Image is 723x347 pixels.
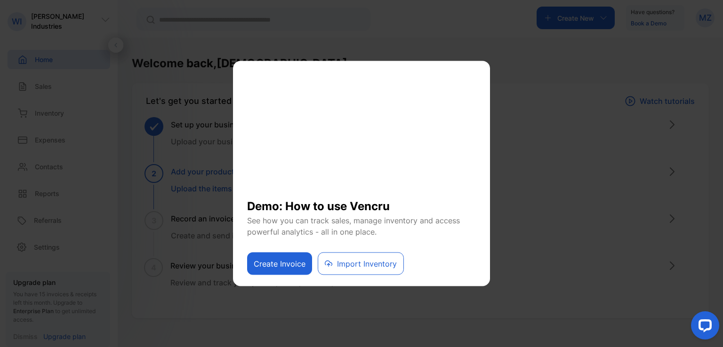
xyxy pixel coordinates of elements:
[247,252,312,275] button: Create Invoice
[683,308,723,347] iframe: LiveChat chat widget
[318,252,404,275] button: Import Inventory
[247,73,476,190] iframe: YouTube video player
[247,215,476,237] p: See how you can track sales, manage inventory and access powerful analytics - all in one place.
[247,190,476,215] h1: Demo: How to use Vencru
